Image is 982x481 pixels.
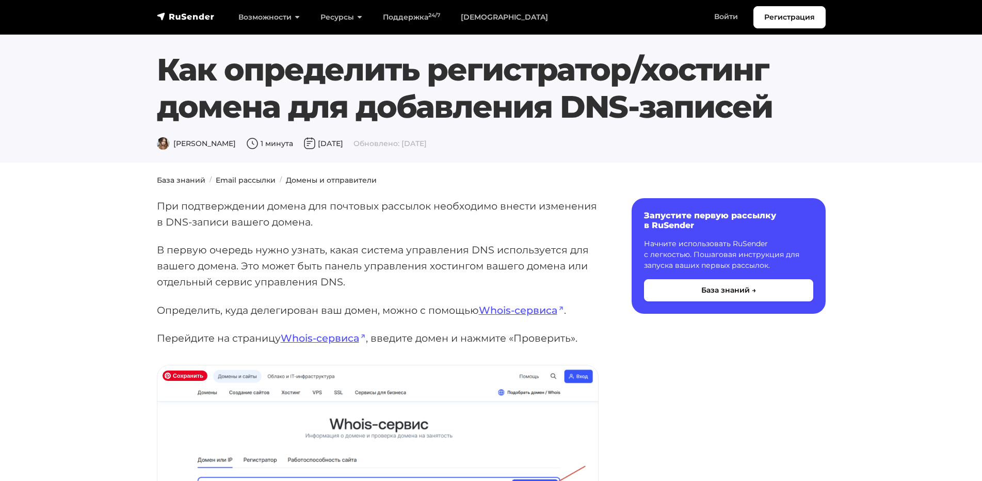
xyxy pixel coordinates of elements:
[632,198,826,314] a: Запустите первую рассылку в RuSender Начните использовать RuSender с легкостью. Пошаговая инструк...
[228,7,310,28] a: Возможности
[644,211,813,230] h6: Запустите первую рассылку в RuSender
[353,139,427,148] span: Обновлено: [DATE]
[157,175,205,185] a: База знаний
[157,11,215,22] img: RuSender
[310,7,373,28] a: Ресурсы
[303,139,343,148] span: [DATE]
[704,6,748,27] a: Войти
[157,198,599,230] p: При подтверждении домена для почтовых рассылок необходимо внести изменения в DNS-записи вашего до...
[479,304,564,316] a: Whois-сервиса
[753,6,826,28] a: Регистрация
[450,7,558,28] a: [DEMOGRAPHIC_DATA]
[246,137,259,150] img: Время чтения
[163,371,207,381] span: Сохранить
[281,332,366,344] a: Whois-сервиса
[286,175,377,185] a: Домены и отправители
[157,51,826,125] h1: Как определить регистратор/хостинг домена для добавления DNS-записей
[303,137,316,150] img: Дата публикации
[428,12,440,19] sup: 24/7
[157,302,599,318] p: Определить, куда делегирован ваш домен, можно с помощью .
[644,279,813,301] button: База знаний →
[151,175,832,186] nav: breadcrumb
[216,175,276,185] a: Email рассылки
[157,139,236,148] span: [PERSON_NAME]
[246,139,293,148] span: 1 минута
[373,7,450,28] a: Поддержка24/7
[157,242,599,290] p: В первую очередь нужно узнать, какая система управления DNS используется для вашего домена. Это м...
[157,330,599,346] p: Перейдите на страницу , введите домен и нажмите «Проверить».
[644,238,813,271] p: Начните использовать RuSender с легкостью. Пошаговая инструкция для запуска ваших первых рассылок.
